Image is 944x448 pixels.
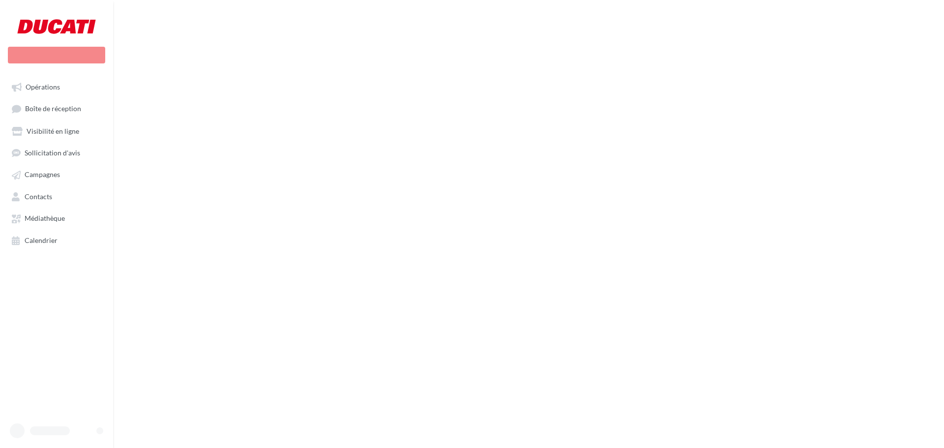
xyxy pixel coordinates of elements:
span: Sollicitation d'avis [25,149,80,157]
span: Opérations [26,83,60,91]
span: Visibilité en ligne [27,127,79,135]
a: Contacts [6,187,107,205]
a: Opérations [6,78,107,95]
span: Campagnes [25,171,60,179]
span: Médiathèque [25,214,65,223]
a: Campagnes [6,165,107,183]
span: Contacts [25,192,52,201]
a: Visibilité en ligne [6,122,107,140]
a: Médiathèque [6,209,107,227]
a: Sollicitation d'avis [6,144,107,161]
span: Boîte de réception [25,105,81,113]
a: Boîte de réception [6,99,107,118]
div: Nouvelle campagne [8,47,105,63]
a: Calendrier [6,231,107,249]
span: Calendrier [25,236,58,244]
